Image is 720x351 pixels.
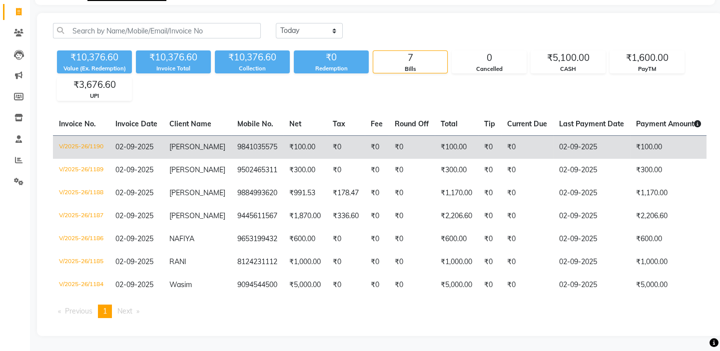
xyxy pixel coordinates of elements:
span: Round Off [395,119,429,128]
td: 02-09-2025 [553,205,630,228]
td: ₹178.47 [327,182,365,205]
td: V/2025-26/1187 [53,205,109,228]
span: 02-09-2025 [115,165,153,174]
span: Payment Amount [636,119,701,128]
td: ₹0 [501,251,553,274]
td: ₹0 [327,159,365,182]
td: ₹1,170.00 [435,182,478,205]
td: ₹100.00 [435,135,478,159]
td: 02-09-2025 [553,182,630,205]
td: ₹300.00 [283,159,327,182]
span: NAFIYA [169,234,194,243]
td: 9653199432 [231,228,283,251]
td: ₹600.00 [283,228,327,251]
div: Cancelled [452,65,526,73]
td: 9884993620 [231,182,283,205]
td: 02-09-2025 [553,159,630,182]
div: UPI [57,92,131,100]
td: ₹600.00 [435,228,478,251]
span: Next [117,307,132,316]
div: ₹0 [294,50,369,64]
td: ₹0 [478,205,501,228]
td: ₹300.00 [435,159,478,182]
span: [PERSON_NAME] [169,211,225,220]
td: ₹0 [478,182,501,205]
td: ₹0 [501,135,553,159]
td: V/2025-26/1188 [53,182,109,205]
td: ₹0 [478,228,501,251]
div: CASH [531,65,605,73]
td: V/2025-26/1184 [53,274,109,297]
nav: Pagination [53,305,707,318]
span: 02-09-2025 [115,211,153,220]
td: ₹0 [389,205,435,228]
div: PayTM [610,65,684,73]
td: ₹0 [501,228,553,251]
div: ₹10,376.60 [136,50,211,64]
td: 8124231112 [231,251,283,274]
td: ₹1,000.00 [283,251,327,274]
span: Wasim [169,280,192,289]
td: 9445611567 [231,205,283,228]
td: ₹100.00 [630,135,707,159]
td: 02-09-2025 [553,274,630,297]
span: 02-09-2025 [115,280,153,289]
td: 9502465311 [231,159,283,182]
span: Total [441,119,458,128]
span: Last Payment Date [559,119,624,128]
span: Tip [484,119,495,128]
td: ₹0 [327,228,365,251]
td: ₹0 [389,228,435,251]
td: ₹300.00 [630,159,707,182]
td: 02-09-2025 [553,135,630,159]
span: Tax [333,119,345,128]
td: 9094544500 [231,274,283,297]
td: ₹0 [365,135,389,159]
div: Invoice Total [136,64,211,73]
td: ₹991.53 [283,182,327,205]
td: ₹0 [389,135,435,159]
span: [PERSON_NAME] [169,188,225,197]
td: V/2025-26/1189 [53,159,109,182]
span: 1 [103,307,107,316]
td: ₹0 [365,205,389,228]
div: ₹5,100.00 [531,51,605,65]
div: 0 [452,51,526,65]
td: ₹0 [501,205,553,228]
td: ₹336.60 [327,205,365,228]
span: Invoice Date [115,119,157,128]
td: ₹1,000.00 [435,251,478,274]
span: 02-09-2025 [115,234,153,243]
td: ₹0 [501,159,553,182]
span: Client Name [169,119,211,128]
td: ₹0 [365,228,389,251]
td: ₹1,170.00 [630,182,707,205]
span: 02-09-2025 [115,142,153,151]
span: RANI [169,257,186,266]
td: ₹0 [365,251,389,274]
td: ₹0 [327,251,365,274]
td: ₹0 [389,159,435,182]
td: 9841035575 [231,135,283,159]
td: ₹0 [478,159,501,182]
div: 7 [373,51,447,65]
td: ₹0 [389,274,435,297]
td: ₹0 [501,182,553,205]
span: [PERSON_NAME] [169,165,225,174]
div: Value (Ex. Redemption) [57,64,132,73]
td: V/2025-26/1185 [53,251,109,274]
td: ₹0 [501,274,553,297]
td: ₹0 [478,274,501,297]
div: Bills [373,65,447,73]
td: ₹5,000.00 [630,274,707,297]
td: ₹0 [365,182,389,205]
td: ₹2,206.60 [630,205,707,228]
input: Search by Name/Mobile/Email/Invoice No [53,23,261,38]
td: ₹0 [478,135,501,159]
td: V/2025-26/1186 [53,228,109,251]
div: ₹10,376.60 [57,50,132,64]
span: Invoice No. [59,119,96,128]
span: [PERSON_NAME] [169,142,225,151]
span: 02-09-2025 [115,257,153,266]
td: ₹0 [478,251,501,274]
